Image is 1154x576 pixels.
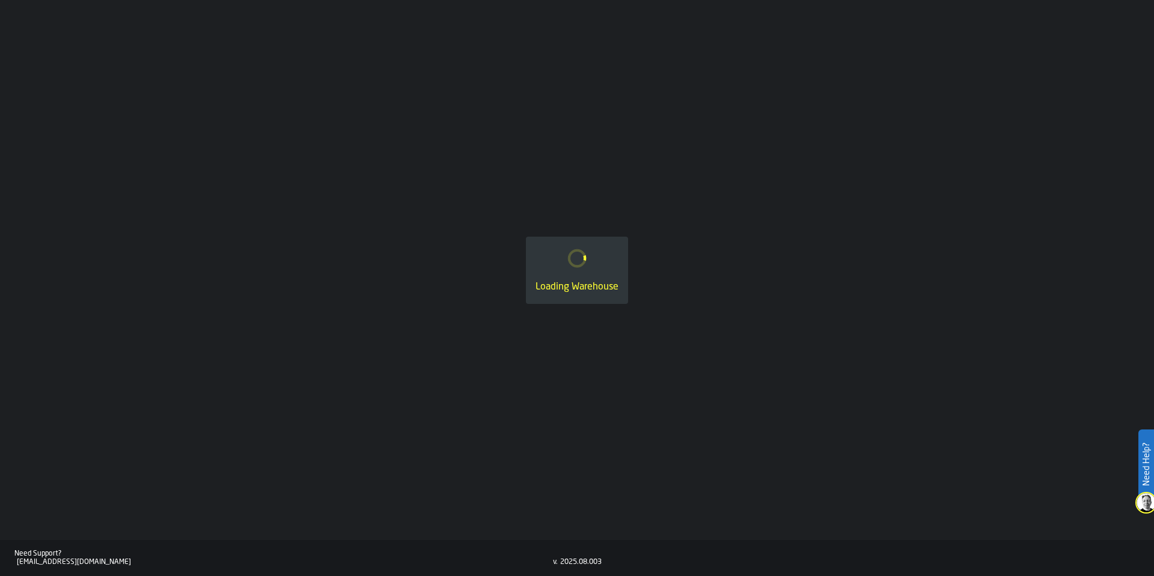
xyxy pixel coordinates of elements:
a: Need Support?[EMAIL_ADDRESS][DOMAIN_NAME] [14,550,553,566]
div: Loading Warehouse [536,280,618,294]
div: 2025.08.003 [560,558,602,566]
div: [EMAIL_ADDRESS][DOMAIN_NAME] [17,558,553,566]
div: v. [553,558,558,566]
div: Need Support? [14,550,553,558]
label: Need Help? [1140,431,1153,498]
